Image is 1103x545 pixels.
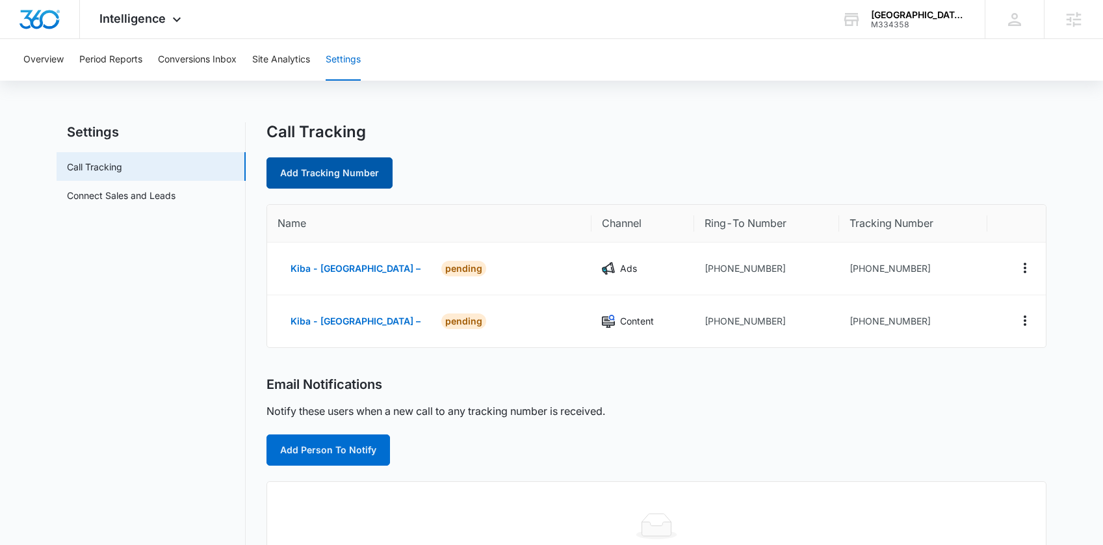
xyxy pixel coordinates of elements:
[67,189,175,202] a: Connect Sales and Leads
[441,261,486,276] div: PENDING
[266,157,393,189] a: Add Tracking Number
[326,39,361,81] button: Settings
[266,377,382,393] h2: Email Notifications
[839,243,987,295] td: [PHONE_NUMBER]
[266,122,366,142] h1: Call Tracking
[67,160,122,174] a: Call Tracking
[1015,258,1035,278] button: Actions
[441,313,486,329] div: PENDING
[278,306,434,337] button: Kiba - [GEOGRAPHIC_DATA] –
[23,39,64,81] button: Overview
[839,205,987,243] th: Tracking Number
[694,205,839,243] th: Ring-To Number
[267,205,591,243] th: Name
[1015,310,1035,331] button: Actions
[158,39,237,81] button: Conversions Inbox
[694,295,839,347] td: [PHONE_NUMBER]
[99,12,166,25] span: Intelligence
[602,315,615,328] img: Content
[591,205,694,243] th: Channel
[266,434,390,466] button: Add Person To Notify
[620,261,637,276] p: Ads
[871,20,966,29] div: account id
[602,262,615,275] img: Ads
[57,122,246,142] h2: Settings
[252,39,310,81] button: Site Analytics
[620,314,654,328] p: Content
[266,403,605,419] p: Notify these users when a new call to any tracking number is received.
[839,295,987,347] td: [PHONE_NUMBER]
[79,39,142,81] button: Period Reports
[694,243,839,295] td: [PHONE_NUMBER]
[871,10,966,20] div: account name
[278,253,434,284] button: Kiba - [GEOGRAPHIC_DATA] –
